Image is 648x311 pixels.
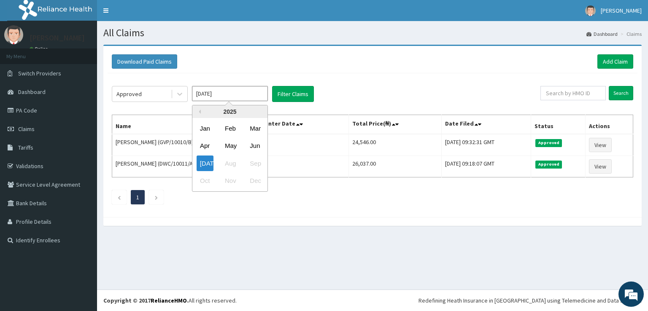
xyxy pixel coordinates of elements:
th: Total Price(₦) [348,115,441,134]
div: 2025 [192,105,267,118]
div: Choose March 2025 [246,121,263,136]
div: Choose May 2025 [221,138,238,154]
div: Choose June 2025 [246,138,263,154]
div: Choose January 2025 [197,121,213,136]
input: Select Month and Year [192,86,268,101]
th: Status [531,115,586,134]
a: Page 1 is your current page [136,193,139,201]
li: Claims [618,30,642,38]
span: We're online! [49,99,116,184]
textarea: Type your message and hit 'Enter' [4,215,161,244]
div: Approved [116,90,142,98]
span: Switch Providers [18,70,61,77]
button: Download Paid Claims [112,54,177,69]
td: [PERSON_NAME] (DWC/10011/A) [112,156,248,177]
span: Claims [18,125,35,133]
a: View [589,138,612,152]
div: Chat with us now [44,47,142,58]
span: Tariffs [18,144,33,151]
a: View [589,159,612,174]
a: Dashboard [586,30,618,38]
th: Name [112,115,248,134]
td: [DATE] 09:18:07 GMT [441,156,531,177]
td: 26,037.00 [348,156,441,177]
h1: All Claims [103,27,642,38]
span: Approved [535,139,562,147]
a: Add Claim [597,54,633,69]
div: Choose April 2025 [197,138,213,154]
span: Approved [535,161,562,168]
a: Next page [154,193,158,201]
a: Online [30,46,50,52]
span: [PERSON_NAME] [601,7,642,14]
span: Dashboard [18,88,46,96]
img: d_794563401_company_1708531726252_794563401 [16,42,34,63]
th: Date Filed [441,115,531,134]
th: Actions [586,115,633,134]
img: User Image [4,25,23,44]
img: User Image [585,5,596,16]
td: [DATE] 09:32:31 GMT [441,134,531,156]
button: Filter Claims [272,86,314,102]
footer: All rights reserved. [97,290,648,311]
div: Choose July 2025 [197,155,213,171]
a: Previous page [117,193,121,201]
input: Search [609,86,633,100]
td: [PERSON_NAME] (GVP/10010/B) [112,134,248,156]
input: Search by HMO ID [540,86,606,100]
strong: Copyright © 2017 . [103,297,189,304]
a: RelianceHMO [151,297,187,304]
div: Minimize live chat window [138,4,159,24]
button: Previous Year [197,110,201,114]
div: Choose February 2025 [221,121,238,136]
div: month 2025-07 [192,120,267,190]
p: [PERSON_NAME] [30,34,85,42]
td: 24,546.00 [348,134,441,156]
div: Redefining Heath Insurance in [GEOGRAPHIC_DATA] using Telemedicine and Data Science! [418,296,642,305]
